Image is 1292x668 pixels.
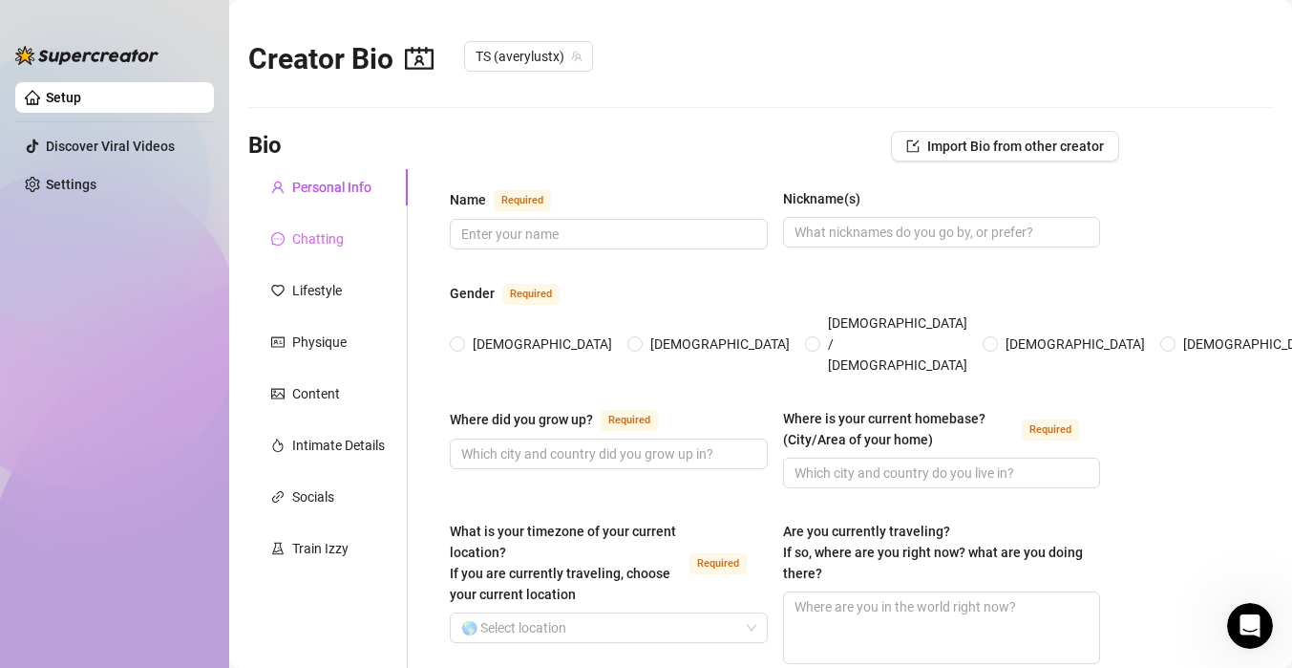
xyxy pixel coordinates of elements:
span: Required [1022,420,1079,441]
span: contacts [405,44,434,73]
div: Chatting [292,228,344,249]
div: Socials [292,486,334,507]
span: Required [502,284,560,305]
span: picture [271,387,285,400]
div: Gender [450,283,495,304]
a: Settings [46,177,96,192]
div: Content [292,383,340,404]
span: Required [601,410,658,431]
span: Required [689,553,747,574]
div: Intimate Details [292,435,385,456]
span: experiment [271,542,285,555]
span: [DEMOGRAPHIC_DATA] / [DEMOGRAPHIC_DATA] [820,312,975,376]
div: Train Izzy [292,538,349,559]
span: Import Bio from other creator [927,139,1104,154]
input: Where is your current homebase? (City/Area of your home) [794,463,1086,484]
div: Nickname(s) [783,188,860,209]
span: user [271,181,285,194]
div: Physique [292,332,347,353]
a: Setup [46,90,81,105]
div: Where did you grow up? [450,409,593,430]
button: Import Bio from other creator [891,131,1119,162]
span: heart [271,284,285,297]
label: Gender [450,282,581,305]
iframe: Intercom live chat [1227,603,1273,649]
input: Name [461,224,752,245]
span: fire [271,439,285,452]
div: Lifestyle [292,280,342,301]
div: Name [450,189,486,210]
div: Personal Info [292,177,371,198]
label: Where is your current homebase? (City/Area of your home) [783,408,1101,450]
img: logo-BBDzfeDw.svg [15,46,159,65]
input: Where did you grow up? [461,443,752,464]
label: Where did you grow up? [450,408,679,431]
div: Where is your current homebase? (City/Area of your home) [783,408,1015,450]
span: import [906,140,920,153]
span: [DEMOGRAPHIC_DATA] [465,334,620,355]
label: Nickname(s) [783,188,874,209]
span: idcard [271,335,285,349]
span: Required [494,190,551,211]
span: [DEMOGRAPHIC_DATA] [643,334,797,355]
span: link [271,490,285,504]
h3: Bio [248,131,282,162]
label: Name [450,188,572,211]
h2: Creator Bio [248,41,434,77]
span: [DEMOGRAPHIC_DATA] [998,334,1153,355]
span: TS (averylustx) [476,42,582,71]
span: Are you currently traveling? If so, where are you right now? what are you doing there? [783,524,1083,581]
span: message [271,232,285,246]
a: Discover Viral Videos [46,139,175,154]
input: Nickname(s) [794,222,1086,243]
span: team [571,51,582,62]
span: What is your timezone of your current location? If you are currently traveling, choose your curre... [450,524,676,602]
